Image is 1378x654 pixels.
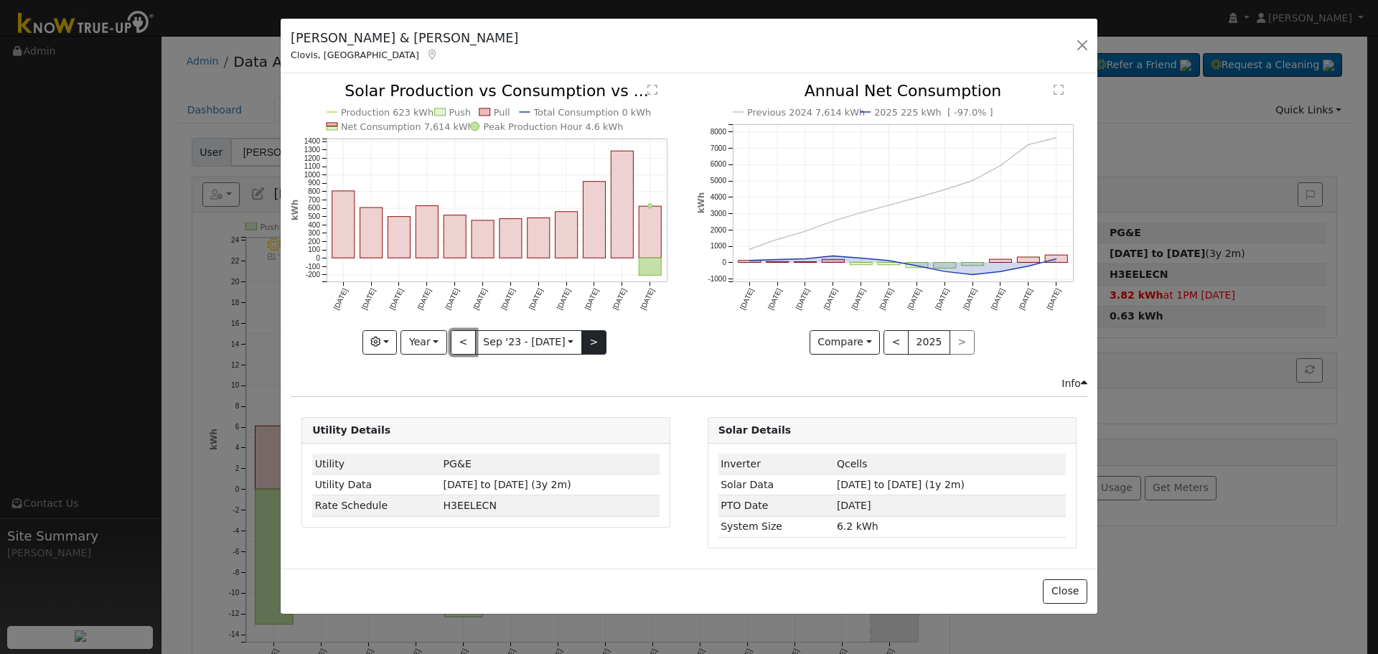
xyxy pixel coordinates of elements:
text: 0 [317,254,321,262]
text: Production 623 kWh [341,107,433,118]
circle: onclick="" [858,210,863,216]
text: [DATE] [850,287,866,311]
circle: onclick="" [1026,142,1031,148]
text: 2000 [710,226,726,234]
text: 300 [308,230,320,238]
rect: onclick="" [556,212,578,258]
td: System Size [718,516,835,537]
rect: onclick="" [738,261,760,263]
rect: onclick="" [906,263,928,268]
text: [DATE] [500,287,516,311]
text: 200 [308,238,320,246]
circle: onclick="" [886,258,891,263]
text: [DATE] [962,287,978,311]
span: 6.2 kWh [837,520,878,532]
circle: onclick="" [1054,256,1059,262]
text: Annual Net Consumption [804,82,1001,100]
text: [DATE] [794,287,810,311]
button: < [883,330,909,355]
text: [DATE] [878,287,894,311]
text: [DATE] [766,287,782,311]
circle: onclick="" [774,257,780,263]
text:  [1054,84,1064,95]
text: 8000 [710,128,726,136]
circle: onclick="" [802,229,808,235]
text: [DATE] [639,287,656,311]
rect: onclick="" [500,219,522,258]
text: kWh [290,200,300,221]
button: Compare [810,330,881,355]
button: < [451,330,476,355]
circle: onclick="" [802,256,808,262]
rect: onclick="" [934,263,956,268]
h5: [PERSON_NAME] & [PERSON_NAME] [291,29,518,47]
text: [DATE] [1045,287,1061,311]
text: -200 [306,271,320,279]
text: 1000 [710,243,726,251]
text: [DATE] [822,287,838,311]
td: Rate Schedule [312,495,441,516]
text: [DATE] [611,287,628,311]
circle: onclick="" [914,195,919,201]
text: [DATE] [472,287,488,311]
text:  [647,84,657,95]
span: [DATE] to [DATE] (1y 2m) [837,479,965,490]
circle: onclick="" [970,272,975,278]
rect: onclick="" [961,263,983,266]
rect: onclick="" [528,218,550,258]
rect: onclick="" [360,208,383,258]
text: 3000 [710,210,726,218]
span: Clovis, [GEOGRAPHIC_DATA] [291,50,419,60]
text: Total Consumption 0 kWh [533,107,652,118]
td: Solar Data [718,475,835,495]
text: 2025 225 kWh [ -97.0% ] [874,107,993,118]
a: Map [426,49,439,60]
text: 1300 [304,146,321,154]
circle: onclick="" [774,237,780,243]
circle: onclick="" [746,258,752,263]
span: ID: 469, authorized: 08/19/24 [837,458,868,470]
text: [DATE] [416,287,433,311]
rect: onclick="" [583,182,606,258]
text: [DATE] [989,287,1006,311]
text: Push [449,107,472,118]
rect: onclick="" [332,191,355,258]
span: L [444,500,497,511]
text: 900 [308,179,320,187]
circle: onclick="" [886,202,891,208]
rect: onclick="" [611,151,634,258]
circle: onclick="" [1026,263,1031,269]
button: Sep '23 - [DATE] [475,330,582,355]
rect: onclick="" [639,207,662,258]
div: Info [1061,376,1087,391]
button: Year [400,330,446,355]
rect: onclick="" [850,263,872,265]
text: -1000 [708,276,726,284]
circle: onclick="" [998,163,1003,169]
text: 5000 [710,177,726,185]
text: -100 [306,263,320,271]
td: Utility [312,454,441,475]
span: [DATE] [837,500,871,511]
circle: onclick="" [942,269,947,275]
text: [DATE] [934,287,950,311]
text: [DATE] [360,287,377,311]
text: [DATE] [528,287,544,311]
button: 2025 [908,330,950,355]
td: Inverter [718,454,835,475]
td: Utility Data [312,475,441,495]
text: 4000 [710,194,726,202]
circle: onclick="" [1054,135,1059,141]
text: 1100 [304,163,321,171]
circle: onclick="" [914,263,919,269]
text: Peak Production Hour 4.6 kWh [484,121,624,132]
rect: onclick="" [822,260,844,263]
text: 1200 [304,154,321,162]
text: Net Consumption 7,614 kWh [341,121,474,132]
text: 1000 [304,171,321,179]
td: PTO Date [718,495,835,516]
rect: onclick="" [1017,258,1039,263]
rect: onclick="" [989,260,1011,263]
text: 0 [722,259,726,267]
text: 600 [308,205,320,212]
